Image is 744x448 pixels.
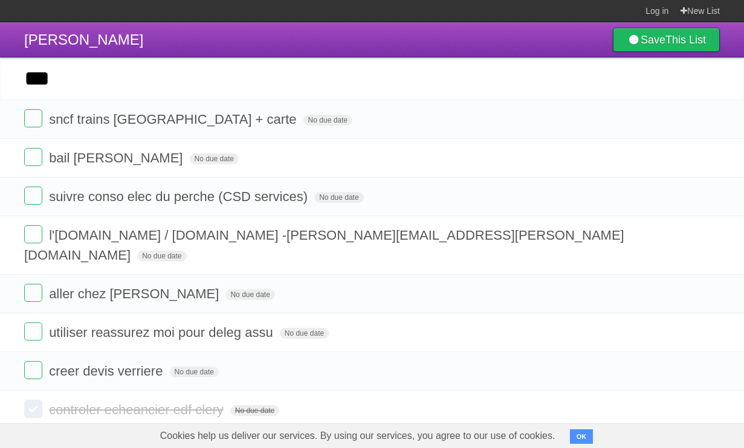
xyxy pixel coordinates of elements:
span: No due date [230,405,279,416]
span: l'[DOMAIN_NAME] / [DOMAIN_NAME] - [PERSON_NAME][EMAIL_ADDRESS][PERSON_NAME][DOMAIN_NAME] [24,228,624,263]
label: Done [24,400,42,418]
label: Done [24,284,42,302]
button: OK [570,429,594,444]
span: utiliser reassurez moi pour deleg assu [49,325,276,340]
span: Cookies help us deliver our services. By using our services, you agree to our use of cookies. [148,424,568,448]
span: No due date [280,328,329,339]
span: No due date [190,153,239,164]
label: Done [24,109,42,127]
label: Done [24,148,42,166]
span: No due date [225,289,274,300]
span: No due date [303,115,352,126]
label: Done [24,361,42,379]
a: SaveThis List [613,28,720,52]
label: Done [24,187,42,205]
label: Done [24,225,42,243]
b: This List [665,34,706,46]
span: creer devis verriere [49,363,166,379]
span: bail [PERSON_NAME] [49,150,186,165]
span: No due date [137,251,186,261]
label: Done [24,322,42,341]
span: [PERSON_NAME] [24,31,143,48]
span: sncf trains [GEOGRAPHIC_DATA] + carte [49,112,299,127]
span: suivre conso elec du perche (CSD services) [49,189,311,204]
span: controler echeancier edf clery [49,402,227,417]
span: No due date [170,366,219,377]
span: aller chez [PERSON_NAME] [49,286,222,301]
span: No due date [314,192,363,203]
